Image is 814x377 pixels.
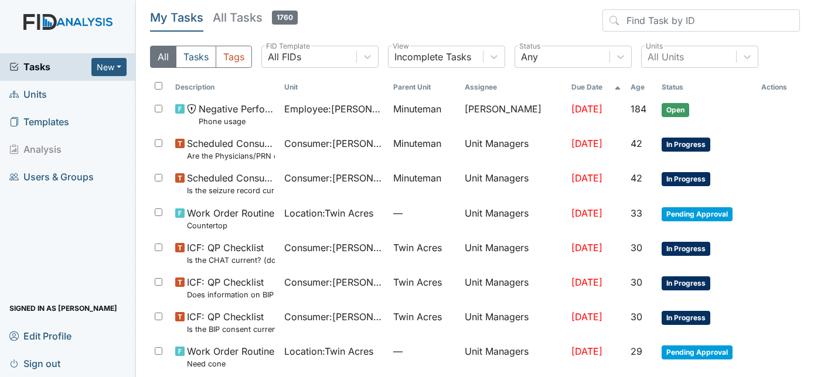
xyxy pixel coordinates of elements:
[393,310,442,324] span: Twin Acres
[393,171,441,185] span: Minuteman
[9,85,47,104] span: Units
[662,138,710,152] span: In Progress
[284,275,384,289] span: Consumer : [PERSON_NAME]
[284,310,384,324] span: Consumer : [PERSON_NAME]
[571,103,602,115] span: [DATE]
[460,270,567,305] td: Unit Managers
[394,50,471,64] div: Incomplete Tasks
[187,171,275,196] span: Scheduled Consumer Chart Review Is the seizure record current?
[9,168,94,186] span: Users & Groups
[631,138,642,149] span: 42
[631,172,642,184] span: 42
[393,241,442,255] span: Twin Acres
[199,116,275,127] small: Phone usage
[662,242,710,256] span: In Progress
[460,340,567,374] td: Unit Managers
[187,136,275,162] span: Scheduled Consumer Chart Review Are the Physicians/PRN orders updated every 90 days?
[757,77,800,97] th: Actions
[631,242,642,253] span: 30
[9,60,91,74] a: Tasks
[571,207,602,219] span: [DATE]
[567,77,625,97] th: Toggle SortBy
[460,97,567,132] td: [PERSON_NAME]
[150,46,252,68] div: Type filter
[662,345,733,359] span: Pending Approval
[187,289,275,300] small: Does information on BIP and consent match?
[187,344,274,369] span: Work Order Routine Need cone
[187,275,275,300] span: ICF: QP Checklist Does information on BIP and consent match?
[268,50,301,64] div: All FIDs
[187,220,274,231] small: Countertop
[389,77,461,97] th: Toggle SortBy
[187,150,275,162] small: Are the Physicians/PRN orders updated every 90 days?
[9,354,60,372] span: Sign out
[602,9,800,32] input: Find Task by ID
[460,201,567,236] td: Unit Managers
[460,305,567,340] td: Unit Managers
[460,236,567,270] td: Unit Managers
[187,255,275,266] small: Is the CHAT current? (document the date in the comment section)
[272,11,298,25] span: 1760
[662,311,710,325] span: In Progress
[9,113,69,131] span: Templates
[393,102,441,116] span: Minuteman
[187,358,274,369] small: Need cone
[631,345,642,357] span: 29
[631,103,646,115] span: 184
[284,206,373,220] span: Location : Twin Acres
[9,299,117,317] span: Signed in as [PERSON_NAME]
[199,102,275,127] span: Negative Performance Review Phone usage
[393,136,441,150] span: Minuteman
[571,242,602,253] span: [DATE]
[393,344,456,358] span: —
[648,50,684,64] div: All Units
[631,311,642,323] span: 30
[460,166,567,201] td: Unit Managers
[571,172,602,184] span: [DATE]
[626,77,657,97] th: Toggle SortBy
[187,324,275,335] small: Is the BIP consent current? (document the date, BIP number in the comment section)
[150,46,176,68] button: All
[393,275,442,289] span: Twin Acres
[187,185,275,196] small: Is the seizure record current?
[284,136,384,150] span: Consumer : [PERSON_NAME]
[91,58,127,76] button: New
[216,46,252,68] button: Tags
[213,9,298,26] h5: All Tasks
[631,276,642,288] span: 30
[631,207,642,219] span: 33
[393,206,456,220] span: —
[155,82,162,90] input: Toggle All Rows Selected
[521,50,538,64] div: Any
[150,9,203,26] h5: My Tasks
[662,276,710,290] span: In Progress
[284,344,373,358] span: Location : Twin Acres
[662,207,733,221] span: Pending Approval
[662,172,710,186] span: In Progress
[284,241,384,255] span: Consumer : [PERSON_NAME]
[571,345,602,357] span: [DATE]
[280,77,389,97] th: Toggle SortBy
[284,171,384,185] span: Consumer : [PERSON_NAME]
[187,206,274,231] span: Work Order Routine Countertop
[284,102,384,116] span: Employee : [PERSON_NAME][GEOGRAPHIC_DATA]
[662,103,689,117] span: Open
[9,327,71,345] span: Edit Profile
[571,138,602,149] span: [DATE]
[657,77,757,97] th: Toggle SortBy
[187,241,275,266] span: ICF: QP Checklist Is the CHAT current? (document the date in the comment section)
[171,77,280,97] th: Toggle SortBy
[176,46,216,68] button: Tasks
[571,276,602,288] span: [DATE]
[571,311,602,323] span: [DATE]
[460,77,567,97] th: Assignee
[187,310,275,335] span: ICF: QP Checklist Is the BIP consent current? (document the date, BIP number in the comment section)
[460,132,567,166] td: Unit Managers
